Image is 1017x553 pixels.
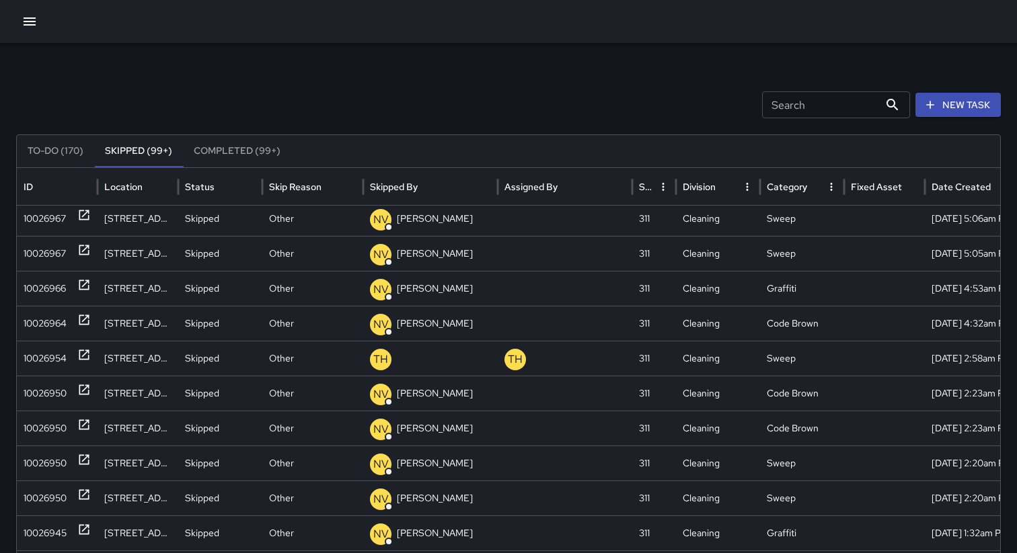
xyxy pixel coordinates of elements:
div: 10026950 [24,411,67,445]
div: Fixed Asset [851,181,902,193]
p: [PERSON_NAME] [397,376,473,411]
div: 10026954 [24,341,67,376]
div: Other [262,306,363,341]
div: Cleaning [676,445,760,480]
p: Skipped [185,306,219,341]
div: Cleaning [676,376,760,411]
button: To-Do (170) [17,135,94,167]
div: 311 [632,341,676,376]
div: 311 [632,515,676,550]
div: 311 [632,445,676,480]
button: Skipped (99+) [94,135,183,167]
div: Skip Reason [269,181,322,193]
div: 311 [632,480,676,515]
div: 10026950 [24,481,67,515]
div: 311 [632,236,676,271]
p: [PERSON_NAME] [397,237,473,271]
p: TH [373,351,388,368]
div: Assigned By [504,181,558,193]
p: Skipped [185,202,219,236]
div: 1547 Folsom Street [98,515,178,550]
div: 311 [632,411,676,445]
div: 311 [632,376,676,411]
div: Division [683,181,716,193]
button: Category column menu [822,177,841,196]
div: 145 11th Street [98,445,178,480]
p: [PERSON_NAME] [397,481,473,515]
div: Skipped By [370,181,418,193]
div: Location [104,181,143,193]
div: Cleaning [676,236,760,271]
div: Other [262,480,363,515]
div: Source [639,181,652,193]
div: 238 Shipley Street [98,306,178,341]
div: Sweep [760,236,844,271]
div: 10026950 [24,376,67,411]
p: [PERSON_NAME] [397,271,473,306]
div: Other [262,201,363,236]
div: Sweep [760,480,844,515]
p: NV [373,456,389,472]
div: 311 [632,201,676,236]
div: 10026964 [24,306,67,341]
p: [PERSON_NAME] [397,202,473,236]
div: 70 Washburn Street [98,341,178,376]
div: Status [185,181,215,193]
div: 1196 Folsom Street [98,236,178,271]
div: 311 [632,271,676,306]
p: [PERSON_NAME] [397,516,473,550]
div: 10026967 [24,237,66,271]
div: 330 8th Street [98,271,178,306]
p: Skipped [185,341,219,376]
div: Graffiti [760,271,844,306]
div: 10026966 [24,271,66,306]
div: Cleaning [676,341,760,376]
div: 10026950 [24,446,67,480]
div: Sweep [760,341,844,376]
div: Cleaning [676,515,760,550]
div: Sweep [760,445,844,480]
div: Other [262,411,363,445]
button: Completed (99+) [183,135,291,167]
div: Other [262,515,363,550]
div: 1314 Howard Street [98,411,178,445]
div: 311 [632,306,676,341]
p: NV [373,491,389,507]
div: Date Created [932,181,991,193]
p: Skipped [185,481,219,515]
p: Skipped [185,516,219,550]
div: 10026967 [24,202,66,236]
p: Skipped [185,376,219,411]
button: Source column menu [654,177,673,196]
div: Code Brown [760,306,844,341]
div: Category [767,181,807,193]
button: Division column menu [738,177,757,196]
div: Other [262,236,363,271]
p: Skipped [185,271,219,306]
div: Code Brown [760,411,844,445]
div: Sweep [760,201,844,236]
p: TH [508,351,523,368]
p: NV [373,421,389,437]
div: Other [262,376,363,411]
p: [PERSON_NAME] [397,411,473,445]
div: Other [262,341,363,376]
p: NV [373,316,389,333]
p: [PERSON_NAME] [397,306,473,341]
div: ID [24,181,33,193]
div: Cleaning [676,201,760,236]
div: Other [262,271,363,306]
div: 10026945 [24,516,67,550]
div: Graffiti [760,515,844,550]
div: 141 11th Street [98,480,178,515]
p: Skipped [185,237,219,271]
div: Code Brown [760,376,844,411]
p: Skipped [185,411,219,445]
p: NV [373,212,389,228]
div: Cleaning [676,271,760,306]
button: New Task [915,93,1001,118]
p: NV [373,386,389,402]
p: NV [373,247,389,263]
div: 397 8th Street [98,201,178,236]
p: Skipped [185,446,219,480]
